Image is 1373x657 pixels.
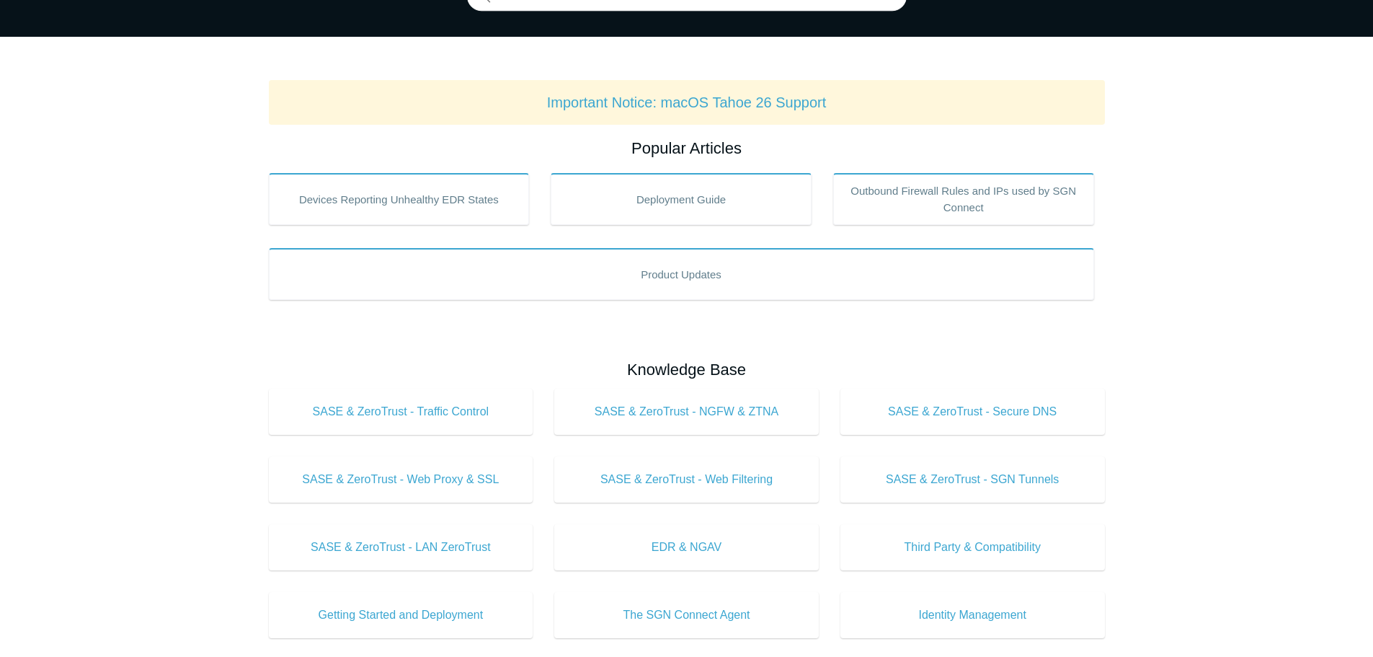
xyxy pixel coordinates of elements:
[269,248,1094,300] a: Product Updates
[269,592,533,638] a: Getting Started and Deployment
[862,471,1083,488] span: SASE & ZeroTrust - SGN Tunnels
[551,173,812,225] a: Deployment Guide
[269,173,530,225] a: Devices Reporting Unhealthy EDR States
[290,607,512,624] span: Getting Started and Deployment
[833,173,1094,225] a: Outbound Firewall Rules and IPs used by SGN Connect
[554,524,819,570] a: EDR & NGAV
[576,607,797,624] span: The SGN Connect Agent
[862,403,1083,420] span: SASE & ZeroTrust - Secure DNS
[269,389,533,435] a: SASE & ZeroTrust - Traffic Control
[290,539,512,556] span: SASE & ZeroTrust - LAN ZeroTrust
[862,539,1083,556] span: Third Party & Compatibility
[554,457,819,503] a: SASE & ZeroTrust - Web Filtering
[269,136,1105,160] h2: Popular Articles
[840,389,1105,435] a: SASE & ZeroTrust - Secure DNS
[554,592,819,638] a: The SGN Connect Agent
[269,457,533,503] a: SASE & ZeroTrust - Web Proxy & SSL
[269,524,533,570] a: SASE & ZeroTrust - LAN ZeroTrust
[840,524,1105,570] a: Third Party & Compatibility
[554,389,819,435] a: SASE & ZeroTrust - NGFW & ZTNA
[290,471,512,488] span: SASE & ZeroTrust - Web Proxy & SSL
[290,403,512,420] span: SASE & ZeroTrust - Traffic Control
[576,539,797,556] span: EDR & NGAV
[576,403,797,420] span: SASE & ZeroTrust - NGFW & ZTNA
[862,607,1083,624] span: Identity Management
[576,471,797,488] span: SASE & ZeroTrust - Web Filtering
[840,592,1105,638] a: Identity Management
[840,457,1105,503] a: SASE & ZeroTrust - SGN Tunnels
[547,94,827,110] a: Important Notice: macOS Tahoe 26 Support
[269,358,1105,382] h2: Knowledge Base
